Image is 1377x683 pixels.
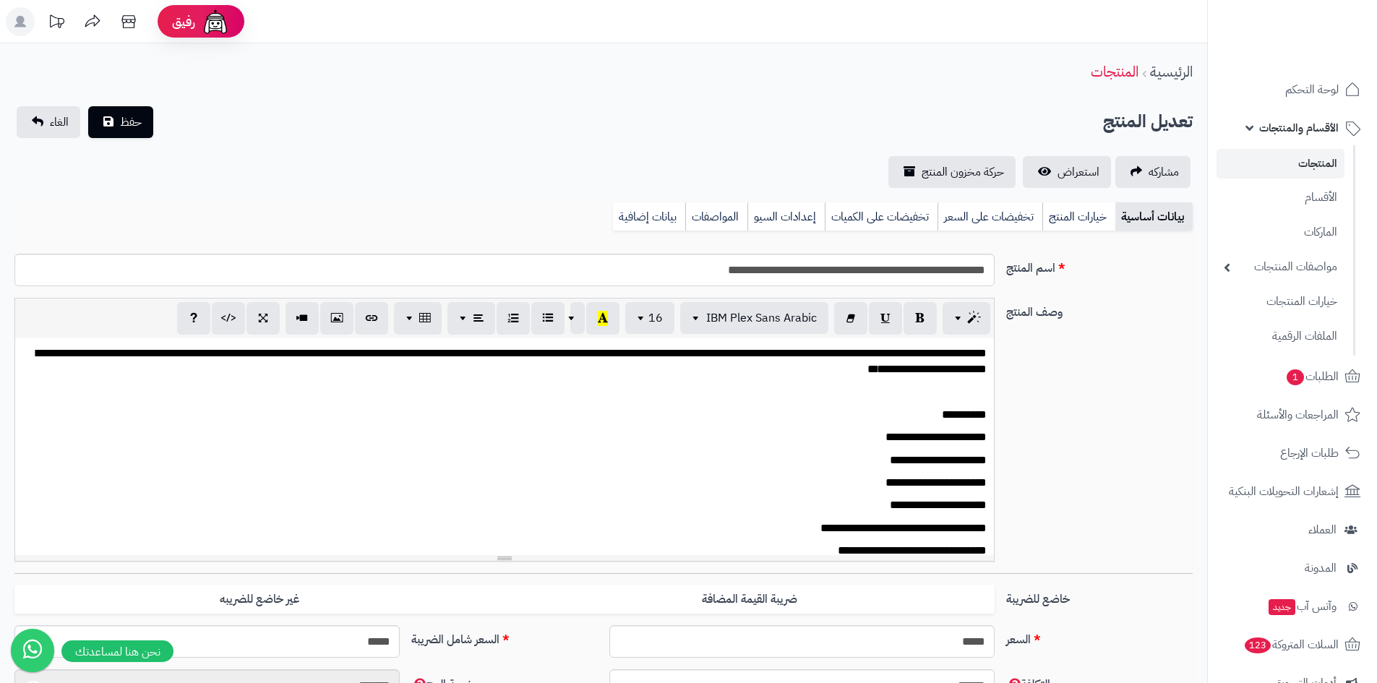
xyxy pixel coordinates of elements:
a: الملفات الرقمية [1217,321,1344,352]
span: الأقسام والمنتجات [1259,118,1339,138]
a: الغاء [17,106,80,138]
a: حركة مخزون المنتج [888,156,1016,188]
span: IBM Plex Sans Arabic [706,309,817,327]
span: 123 [1245,637,1271,653]
img: logo-2.png [1279,35,1363,66]
label: اسم المنتج [1000,254,1198,277]
button: حفظ [88,106,153,138]
span: مشاركه [1149,163,1179,181]
span: 16 [648,309,663,327]
span: رفيق [172,13,195,30]
span: لوحة التحكم [1285,80,1339,100]
a: مشاركه [1115,156,1191,188]
a: السلات المتروكة123 [1217,627,1368,662]
h2: تعديل المنتج [1103,107,1193,137]
button: IBM Plex Sans Arabic [680,302,828,334]
a: المنتجات [1091,61,1138,82]
a: المواصفات [685,202,747,231]
a: تحديثات المنصة [38,7,74,40]
a: الطلبات1 [1217,359,1368,394]
a: بيانات إضافية [613,202,685,231]
a: خيارات المنتجات [1217,286,1344,317]
span: وآتس آب [1267,596,1337,617]
a: الرئيسية [1150,61,1193,82]
span: المراجعات والأسئلة [1257,405,1339,425]
a: إعدادات السيو [747,202,825,231]
span: استعراض [1058,163,1099,181]
button: 16 [625,302,674,334]
a: بيانات أساسية [1115,202,1193,231]
label: السعر [1000,625,1198,648]
span: 1 [1287,369,1304,385]
a: تخفيضات على الكميات [825,202,938,231]
span: حفظ [120,113,142,131]
span: المدونة [1305,558,1337,578]
a: لوحة التحكم [1217,72,1368,107]
a: المراجعات والأسئلة [1217,398,1368,432]
a: تخفيضات على السعر [938,202,1042,231]
img: ai-face.png [201,7,230,36]
a: المدونة [1217,551,1368,585]
a: الأقسام [1217,182,1344,213]
span: جديد [1269,599,1295,615]
a: المنتجات [1217,149,1344,179]
label: وصف المنتج [1000,298,1198,321]
a: إشعارات التحويلات البنكية [1217,474,1368,509]
a: العملاء [1217,512,1368,547]
a: استعراض [1023,156,1111,188]
label: خاضع للضريبة [1000,585,1198,608]
label: السعر شامل الضريبة [406,625,604,648]
span: العملاء [1308,520,1337,540]
span: طلبات الإرجاع [1280,443,1339,463]
span: حركة مخزون المنتج [922,163,1004,181]
span: إشعارات التحويلات البنكية [1229,481,1339,502]
label: ضريبة القيمة المضافة [505,585,995,614]
a: طلبات الإرجاع [1217,436,1368,471]
label: غير خاضع للضريبه [14,585,505,614]
a: خيارات المنتج [1042,202,1115,231]
span: السلات المتروكة [1243,635,1339,655]
a: وآتس آبجديد [1217,589,1368,624]
a: الماركات [1217,217,1344,248]
span: الطلبات [1285,366,1339,387]
span: الغاء [50,113,69,131]
a: مواصفات المنتجات [1217,252,1344,283]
